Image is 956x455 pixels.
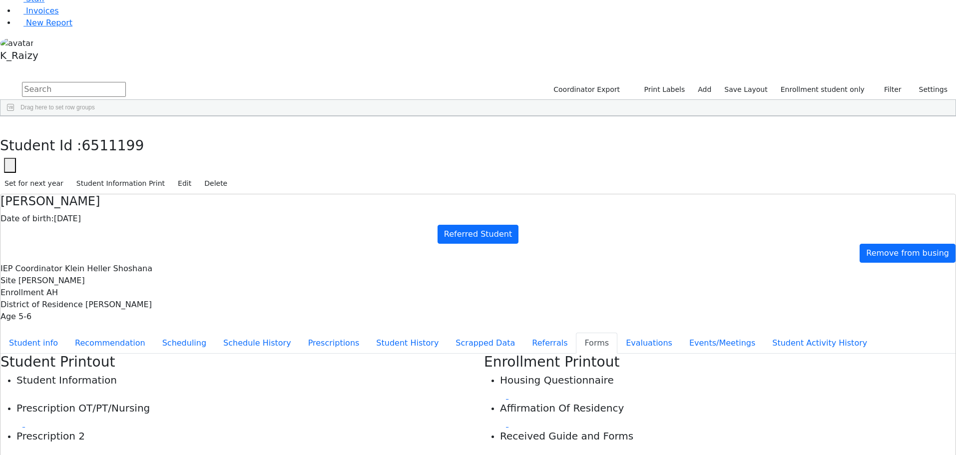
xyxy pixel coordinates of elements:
button: Settings [906,82,952,97]
div: [DATE] [0,213,956,225]
h5: Prescription 2 [16,430,472,442]
h5: Affirmation Of Residency [500,402,956,414]
button: Evaluations [617,333,681,354]
button: Scheduling [154,333,215,354]
span: Remove from busing [866,248,949,258]
button: Filter [871,82,906,97]
span: Drag here to set row groups [20,104,95,111]
input: Search [22,82,126,97]
a: Referred Student [438,225,518,244]
span: New Report [26,18,72,27]
button: Schedule History [215,333,300,354]
span: [PERSON_NAME] [18,276,85,285]
a: Add [693,82,716,97]
button: Student Activity History [764,333,876,354]
h5: Student Information [16,374,472,386]
button: Events/Meetings [681,333,764,354]
h3: Student Printout [0,354,472,371]
span: Invoices [26,6,59,15]
label: Age [0,311,16,323]
button: Student Information Print [72,176,169,191]
label: Site [0,275,16,287]
span: [PERSON_NAME] [85,300,152,309]
button: Recommendation [66,333,154,354]
button: Forms [576,333,617,354]
span: AH [46,288,58,297]
label: Enrollment student only [776,82,869,97]
span: 5-6 [18,312,31,321]
a: Remove from busing [860,244,956,263]
h5: Housing Questionnaire [500,374,956,386]
h4: [PERSON_NAME] [0,194,956,209]
button: Student History [368,333,447,354]
span: 6511199 [82,137,144,154]
button: Save Layout [720,82,772,97]
label: District of Residence [0,299,83,311]
label: Date of birth: [0,213,54,225]
h5: Prescription OT/PT/Nursing [16,402,472,414]
h5: Received Guide and Forms [500,430,956,442]
label: Enrollment [0,287,44,299]
button: Print Labels [632,82,689,97]
label: IEP Coordinator [0,263,62,275]
button: Scrapped Data [447,333,523,354]
button: Coordinator Export [547,82,624,97]
button: Edit [173,176,196,191]
button: Student info [0,333,66,354]
button: Prescriptions [300,333,368,354]
button: Delete [200,176,232,191]
span: Klein Heller Shoshana [65,264,152,273]
a: Invoices [16,6,59,15]
button: Referrals [523,333,576,354]
a: New Report [16,18,72,27]
h3: Enrollment Printout [484,354,956,371]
